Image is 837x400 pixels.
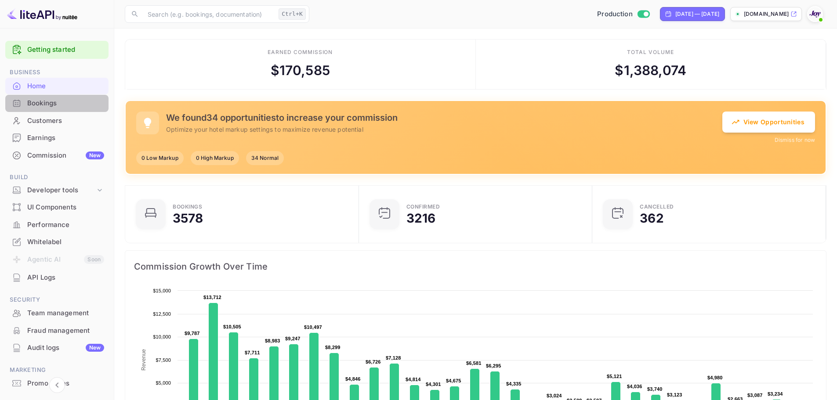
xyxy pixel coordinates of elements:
[808,7,822,21] img: With Joy
[5,78,109,95] div: Home
[640,204,674,209] div: CANCELLED
[5,322,109,339] a: Fraud management
[5,234,109,250] a: Whitelabel
[191,154,239,162] span: 0 High Markup
[185,331,200,336] text: $9,787
[506,381,522,386] text: $4,335
[5,375,109,392] div: Promo codes
[5,68,109,77] span: Business
[27,202,104,213] div: UI Components
[153,288,171,293] text: $15,000
[134,259,817,274] span: Commission Growth Over Time
[5,365,109,375] span: Marketing
[27,343,104,353] div: Audit logs
[141,349,147,371] text: Revenue
[49,377,65,393] button: Collapse navigation
[5,234,109,251] div: Whitelabel
[156,380,171,386] text: $5,000
[5,173,109,182] span: Build
[5,305,109,322] div: Team management
[27,45,104,55] a: Getting started
[627,384,642,389] text: $4,036
[27,220,104,230] div: Performance
[747,393,763,398] text: $3,087
[466,360,482,366] text: $6,581
[406,377,421,382] text: $4,814
[627,48,674,56] div: Total volume
[768,391,783,396] text: $3,234
[486,363,501,368] text: $6,295
[246,154,284,162] span: 34 Normal
[203,295,221,300] text: $13,712
[5,41,109,59] div: Getting started
[647,386,663,392] text: $3,740
[5,322,109,339] div: Fraud management
[173,204,202,209] div: Bookings
[5,112,109,129] a: Customers
[640,212,663,224] div: 362
[27,273,104,283] div: API Logs
[607,374,622,379] text: $5,121
[268,48,333,56] div: Earned commission
[265,338,280,343] text: $8,983
[386,355,401,360] text: $7,128
[675,10,719,18] div: [DATE] — [DATE]
[153,334,171,339] text: $10,000
[366,359,381,364] text: $6,726
[271,61,330,80] div: $ 170,585
[27,98,104,108] div: Bookings
[5,78,109,94] a: Home
[597,9,633,19] span: Production
[5,147,109,163] a: CommissionNew
[615,61,686,80] div: $ 1,388,074
[27,133,104,143] div: Earnings
[547,393,562,398] text: $3,024
[27,326,104,336] div: Fraud management
[426,382,441,387] text: $4,301
[279,8,306,20] div: Ctrl+K
[722,112,815,133] button: View Opportunities
[86,344,104,352] div: New
[5,112,109,130] div: Customers
[446,378,461,383] text: $4,675
[5,295,109,305] span: Security
[594,9,653,19] div: Switch to Sandbox mode
[5,183,109,198] div: Developer tools
[285,336,301,341] text: $9,247
[7,7,77,21] img: LiteAPI logo
[5,339,109,356] a: Audit logsNew
[136,154,184,162] span: 0 Low Markup
[166,125,722,134] p: Optimize your hotel markup settings to maximize revenue potential
[304,324,322,330] text: $10,497
[245,350,260,355] text: $7,711
[406,212,436,224] div: 3216
[707,375,723,380] text: $4,980
[744,10,789,18] p: [DOMAIN_NAME]
[156,357,171,363] text: $7,500
[5,305,109,321] a: Team management
[86,151,104,159] div: New
[173,212,203,224] div: 3578
[325,345,341,350] text: $8,299
[5,199,109,216] div: UI Components
[667,392,682,397] text: $3,123
[5,147,109,164] div: CommissionNew
[142,5,275,23] input: Search (e.g. bookings, documentation)
[775,136,815,144] button: Dismiss for now
[5,130,109,146] a: Earnings
[5,216,109,233] a: Performance
[27,308,104,318] div: Team management
[166,112,722,123] h5: We found 34 opportunities to increase your commission
[27,185,95,195] div: Developer tools
[27,81,104,91] div: Home
[5,216,109,234] div: Performance
[27,116,104,126] div: Customers
[5,130,109,147] div: Earnings
[406,204,440,209] div: Confirmed
[5,95,109,111] a: Bookings
[5,199,109,215] a: UI Components
[5,339,109,357] div: Audit logsNew
[5,269,109,285] a: API Logs
[27,378,104,389] div: Promo codes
